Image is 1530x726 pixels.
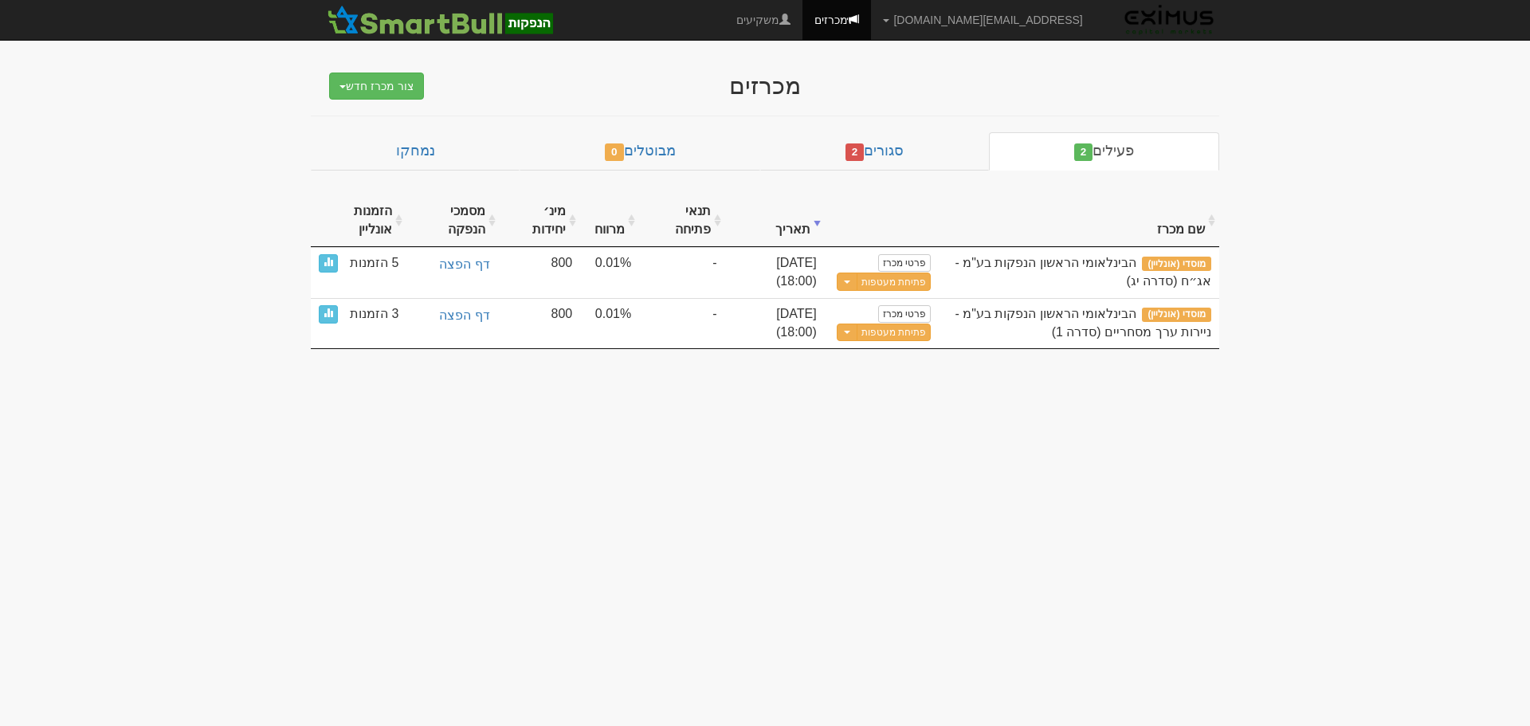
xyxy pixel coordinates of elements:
th: תאריך : activate to sort column ascending [725,194,825,248]
td: 0.01% [580,247,639,298]
th: מסמכי הנפקה : activate to sort column ascending [406,194,499,248]
button: צור מכרז חדש [329,73,424,100]
td: - [639,298,724,349]
th: תנאי פתיחה : activate to sort column ascending [639,194,724,248]
span: 2 [1074,143,1093,161]
td: 800 [500,247,581,298]
img: SmartBull Logo [323,4,557,36]
td: 800 [500,298,581,349]
td: - [639,247,724,298]
a: מבוטלים [520,132,760,171]
th: מינ׳ יחידות : activate to sort column ascending [500,194,581,248]
span: 3 הזמנות [350,305,398,324]
span: מוסדי (אונליין) [1142,257,1211,271]
a: דף הפצה [414,305,491,327]
th: הזמנות אונליין : activate to sort column ascending [311,194,406,248]
span: 0 [605,143,624,161]
th: מרווח : activate to sort column ascending [580,194,639,248]
span: 2 [845,143,865,161]
a: פרטי מכרז [878,305,931,323]
td: [DATE] (18:00) [725,247,825,298]
a: סגורים [760,132,989,171]
td: [DATE] (18:00) [725,298,825,349]
span: הבינלאומי הראשון הנפקות בע"מ - אג״ח (סדרה יג) [955,256,1212,288]
a: פעילים [989,132,1219,171]
span: 5 הזמנות [350,254,398,273]
div: מכרזים [454,73,1076,99]
span: מוסדי (אונליין) [1142,308,1211,322]
button: פתיחת מעטפות [857,324,931,342]
th: שם מכרז : activate to sort column ascending [939,194,1219,248]
button: פתיחת מעטפות [857,273,931,291]
a: נמחקו [311,132,520,171]
a: פרטי מכרז [878,254,931,272]
a: דף הפצה [414,254,491,276]
span: הבינלאומי הראשון הנפקות בע"מ - ניירות ערך מסחריים (סדרה 1) [955,307,1212,339]
td: 0.01% [580,298,639,349]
